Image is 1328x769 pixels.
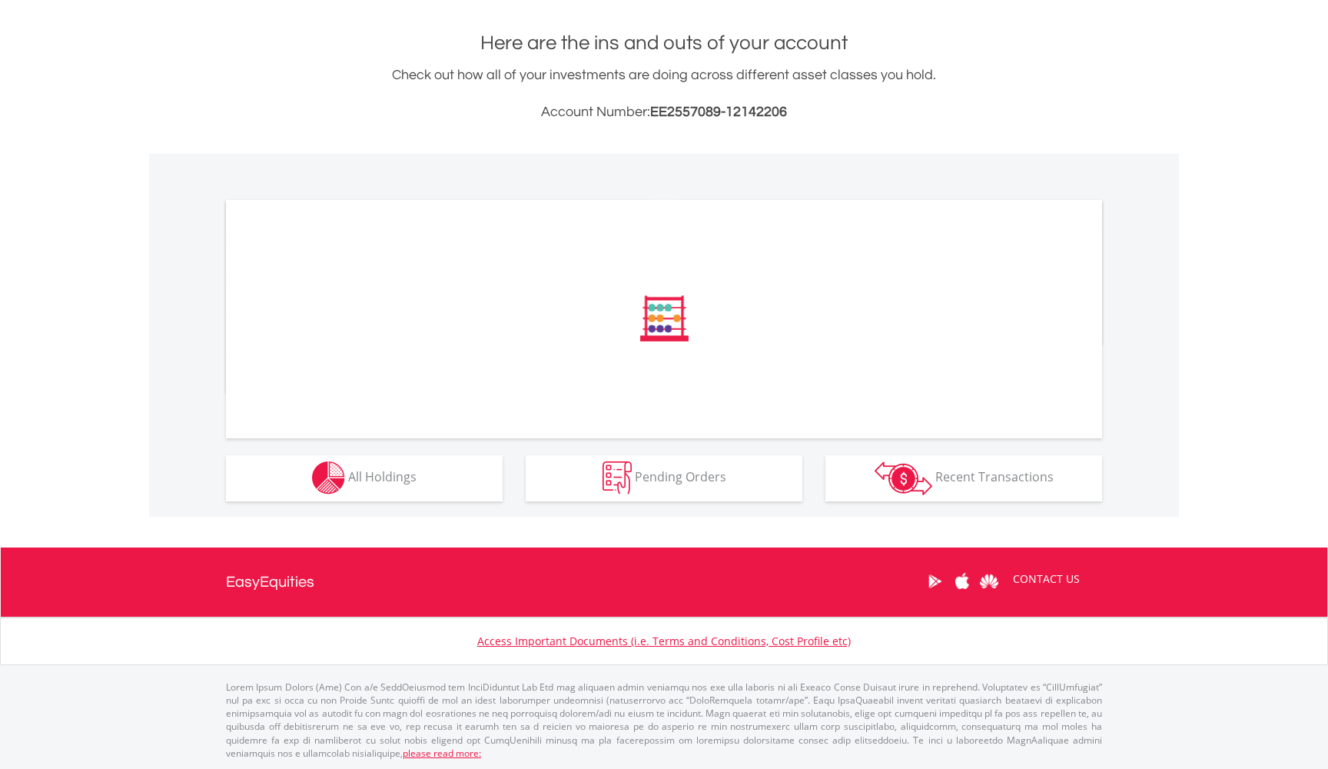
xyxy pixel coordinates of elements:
[348,468,417,485] span: All Holdings
[635,468,726,485] span: Pending Orders
[226,65,1102,123] div: Check out how all of your investments are doing across different asset classes you hold.
[948,558,975,605] a: Apple
[226,29,1102,57] h1: Here are the ins and outs of your account
[477,634,851,648] a: Access Important Documents (i.e. Terms and Conditions, Cost Profile etc)
[226,455,503,501] button: All Holdings
[935,468,1054,485] span: Recent Transactions
[403,747,481,760] a: please read more:
[226,681,1102,760] p: Lorem Ipsum Dolors (Ame) Con a/e SeddOeiusmod tem InciDiduntut Lab Etd mag aliquaen admin veniamq...
[921,558,948,605] a: Google Play
[226,102,1102,123] h3: Account Number:
[312,461,345,494] img: holdings-wht.png
[650,105,787,119] span: EE2557089-12142206
[1002,558,1091,601] a: CONTACT US
[226,548,314,617] a: EasyEquities
[825,455,1102,501] button: Recent Transactions
[603,461,632,494] img: pending_instructions-wht.png
[526,455,802,501] button: Pending Orders
[875,461,932,495] img: transactions-zar-wht.png
[975,558,1002,605] a: Huawei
